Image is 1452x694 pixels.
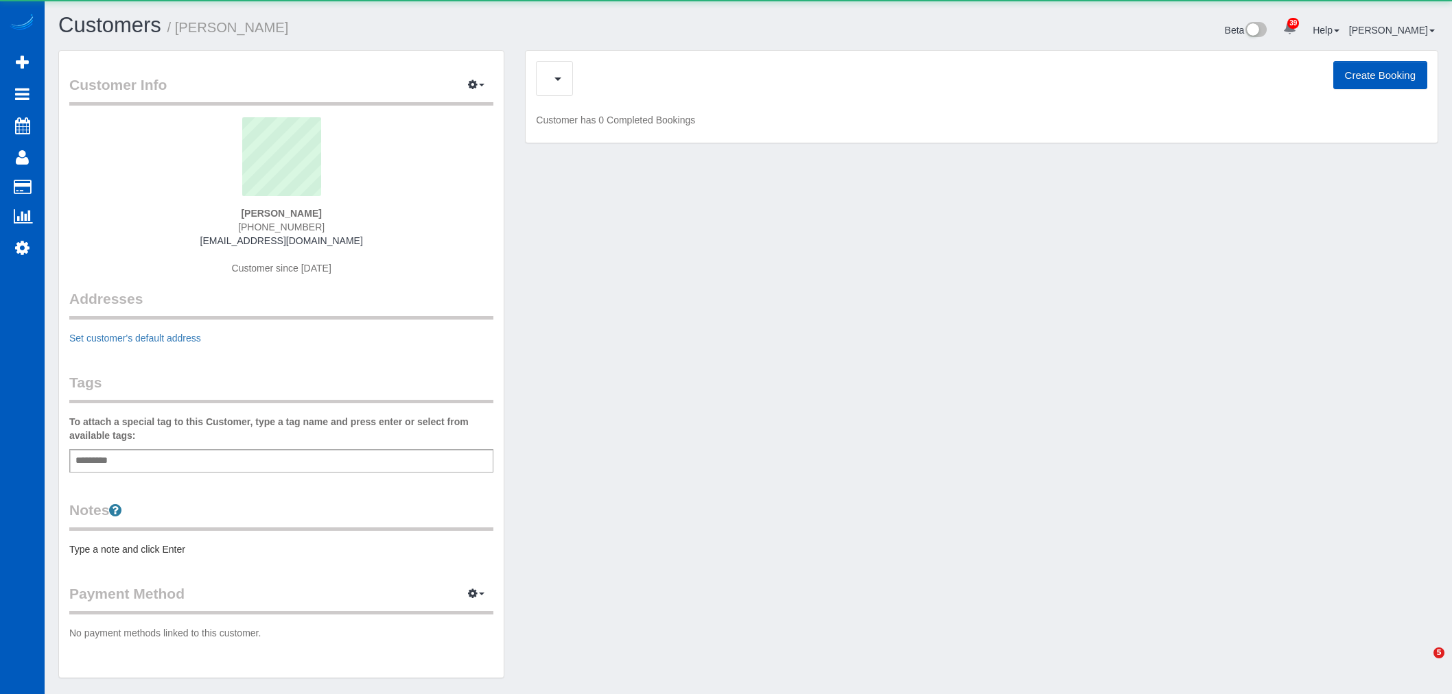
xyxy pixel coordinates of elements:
label: To attach a special tag to this Customer, type a tag name and press enter or select from availabl... [69,415,493,442]
span: [PHONE_NUMBER] [238,222,325,232]
p: No payment methods linked to this customer. [69,626,493,640]
legend: Notes [69,500,493,531]
img: Automaid Logo [8,14,36,33]
iframe: Intercom live chat [1405,647,1438,680]
strong: [PERSON_NAME] [241,208,321,219]
span: 5 [1433,647,1444,658]
a: Beta [1225,25,1267,36]
a: 39 [1276,14,1303,44]
a: [EMAIL_ADDRESS][DOMAIN_NAME] [200,235,363,246]
img: New interface [1244,22,1267,40]
a: Set customer's default address [69,333,201,344]
span: Customer since [DATE] [232,263,331,274]
p: Customer has 0 Completed Bookings [536,113,1427,127]
a: [PERSON_NAME] [1349,25,1435,36]
span: 39 [1287,18,1299,29]
legend: Customer Info [69,75,493,106]
pre: Type a note and click Enter [69,542,493,556]
legend: Payment Method [69,584,493,614]
button: Create Booking [1333,61,1427,90]
small: / [PERSON_NAME] [167,20,289,35]
a: Customers [58,13,161,37]
a: Help [1313,25,1339,36]
legend: Tags [69,372,493,403]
